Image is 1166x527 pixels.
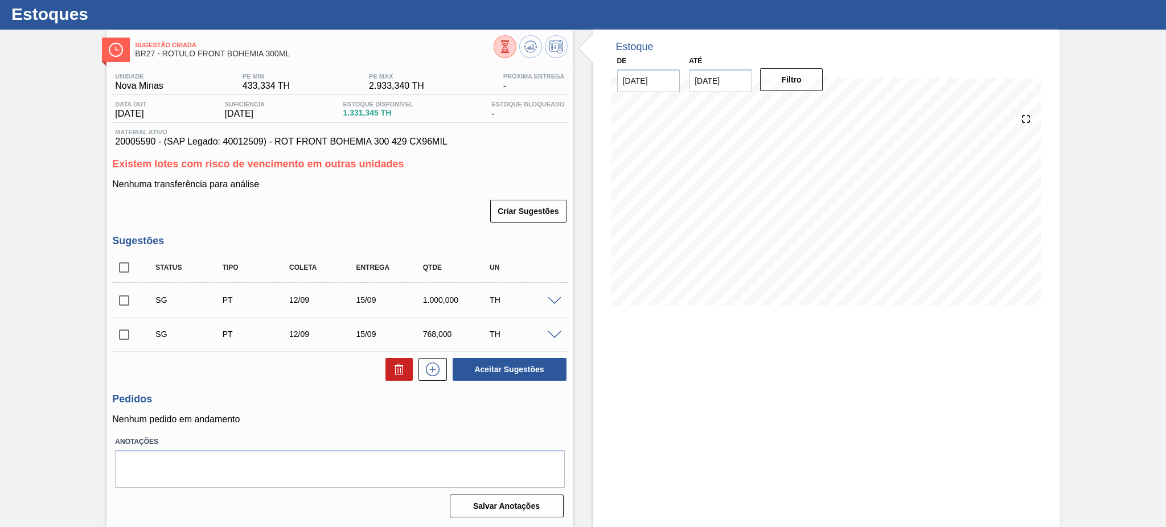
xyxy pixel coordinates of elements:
div: Criar Sugestões [491,199,567,224]
div: Estoque [616,41,654,53]
button: Visão Geral dos Estoques [494,35,516,58]
button: Criar Sugestões [490,200,566,223]
div: Entrega [353,263,428,271]
p: Nenhuma transferência para análise [112,179,567,190]
span: Data out [115,101,146,108]
label: Anotações [115,434,564,450]
span: 433,334 TH [243,81,290,91]
span: Nova Minas [115,81,163,91]
label: De [617,57,627,65]
span: Estoque Bloqueado [491,101,564,108]
span: Unidade [115,73,163,80]
span: PE MIN [243,73,290,80]
button: Atualizar Gráfico [519,35,542,58]
div: Excluir Sugestões [380,358,413,381]
div: 12/09/2025 [286,295,362,304]
div: - [488,101,567,119]
div: Qtde [420,263,495,271]
button: Aceitar Sugestões [453,358,566,381]
span: BR27 - RÓTULO FRONT BOHEMIA 300ML [135,50,493,58]
div: TH [487,330,562,339]
div: UN [487,263,562,271]
h1: Estoques [11,7,214,20]
div: Aceitar Sugestões [447,357,568,382]
div: 1.000,000 [420,295,495,304]
span: Material ativo [115,129,564,135]
span: Estoque Disponível [343,101,413,108]
div: Status [153,263,228,271]
span: 20005590 - (SAP Legado: 40012509) - ROT FRONT BOHEMIA 300 429 CX96MIL [115,137,564,147]
img: Ícone [109,43,123,57]
button: Salvar Anotações [450,495,564,517]
span: Sugestão Criada [135,42,493,48]
span: [DATE] [115,109,146,119]
span: 2.933,340 TH [369,81,424,91]
span: 1.331,345 TH [343,109,413,117]
div: 12/09/2025 [286,330,362,339]
div: Sugestão Criada [153,295,228,304]
h3: Pedidos [112,393,567,405]
button: Programar Estoque [545,35,568,58]
span: PE MAX [369,73,424,80]
button: Filtro [760,68,823,91]
p: Nenhum pedido em andamento [112,414,567,425]
div: - [500,73,568,91]
label: Até [689,57,702,65]
span: Suficiência [225,101,265,108]
div: Sugestão Criada [153,330,228,339]
div: Tipo [220,263,295,271]
input: dd/mm/yyyy [689,69,752,92]
span: [DATE] [225,109,265,119]
span: Próxima Entrega [503,73,565,80]
div: 768,000 [420,330,495,339]
div: Pedido de Transferência [220,330,295,339]
div: 15/09/2025 [353,295,428,304]
input: dd/mm/yyyy [617,69,680,92]
div: Coleta [286,263,362,271]
h3: Sugestões [112,235,567,247]
div: Nova sugestão [413,358,447,381]
div: 15/09/2025 [353,330,428,339]
span: Existem lotes com risco de vencimento em outras unidades [112,158,404,170]
div: TH [487,295,562,304]
div: Pedido de Transferência [220,295,295,304]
